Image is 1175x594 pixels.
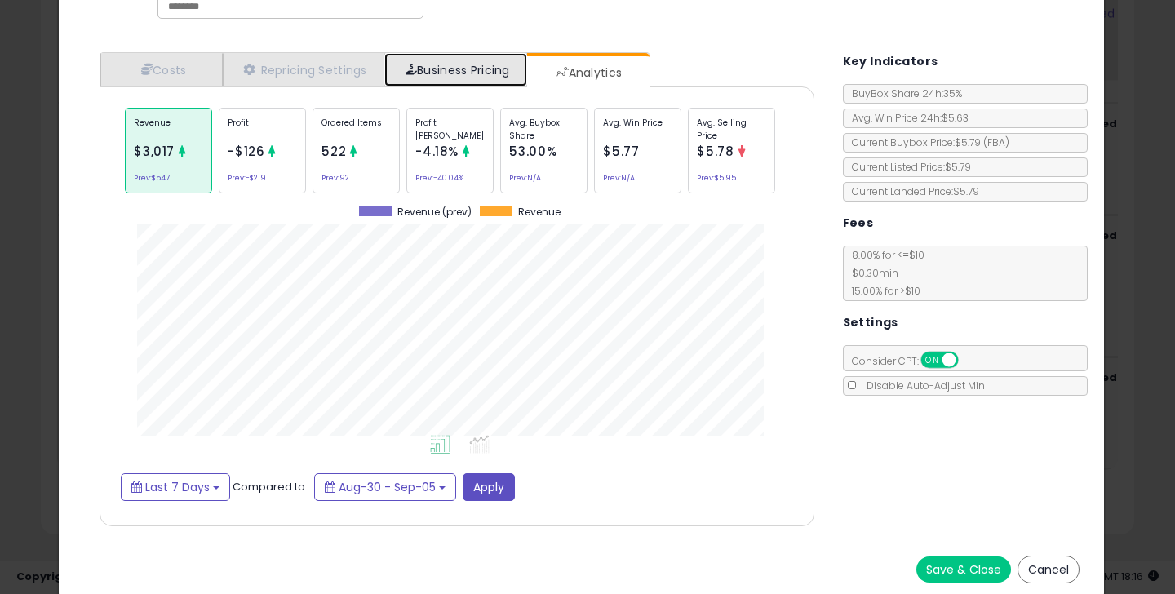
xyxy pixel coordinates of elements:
button: Cancel [1018,556,1080,583]
span: $5.79 [955,135,1009,149]
span: -4.18% [415,143,459,160]
span: Current Buybox Price: [844,135,1009,149]
p: Ordered Items [321,117,391,141]
span: 53.00% [509,143,556,160]
span: OFF [956,353,982,367]
small: Prev: N/A [603,175,635,180]
span: Revenue [518,206,561,218]
button: Save & Close [916,556,1011,583]
small: Prev: 92 [321,175,349,180]
small: Prev: $5.95 [697,175,736,180]
span: Current Listed Price: $5.79 [844,160,971,174]
span: Disable Auto-Adjust Min [858,379,985,392]
span: $3,017 [134,143,175,160]
small: Prev: -$219 [228,175,266,180]
h5: Fees [843,213,874,233]
a: Business Pricing [384,53,527,86]
span: Current Landed Price: $5.79 [844,184,979,198]
button: Apply [463,473,515,501]
span: $0.30 min [844,266,898,280]
a: Costs [100,53,223,86]
span: $5.77 [603,143,639,160]
p: Profit [PERSON_NAME] [415,117,485,141]
span: $5.78 [697,143,734,160]
span: Revenue (prev) [397,206,472,218]
span: 15.00 % for > $10 [844,284,920,298]
h5: Settings [843,313,898,333]
small: Prev: $547 [134,175,170,180]
p: Revenue [134,117,203,141]
span: Compared to: [233,478,308,494]
span: ( FBA ) [983,135,1009,149]
p: Avg. Buybox Share [509,117,579,141]
a: Analytics [527,56,648,89]
span: -$126 [228,143,264,160]
p: Avg. Win Price [603,117,672,141]
span: 522 [321,143,346,160]
h5: Key Indicators [843,51,938,72]
a: Repricing Settings [223,53,384,86]
small: Prev: -40.04% [415,175,463,180]
span: Aug-30 - Sep-05 [339,479,436,495]
span: Avg. Win Price 24h: $5.63 [844,111,969,125]
p: Avg. Selling Price [697,117,766,141]
span: ON [922,353,942,367]
p: Profit [228,117,297,141]
span: Last 7 Days [145,479,210,495]
span: Consider CPT: [844,354,980,368]
small: Prev: N/A [509,175,541,180]
span: 8.00 % for <= $10 [844,248,924,298]
span: BuyBox Share 24h: 35% [844,86,962,100]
